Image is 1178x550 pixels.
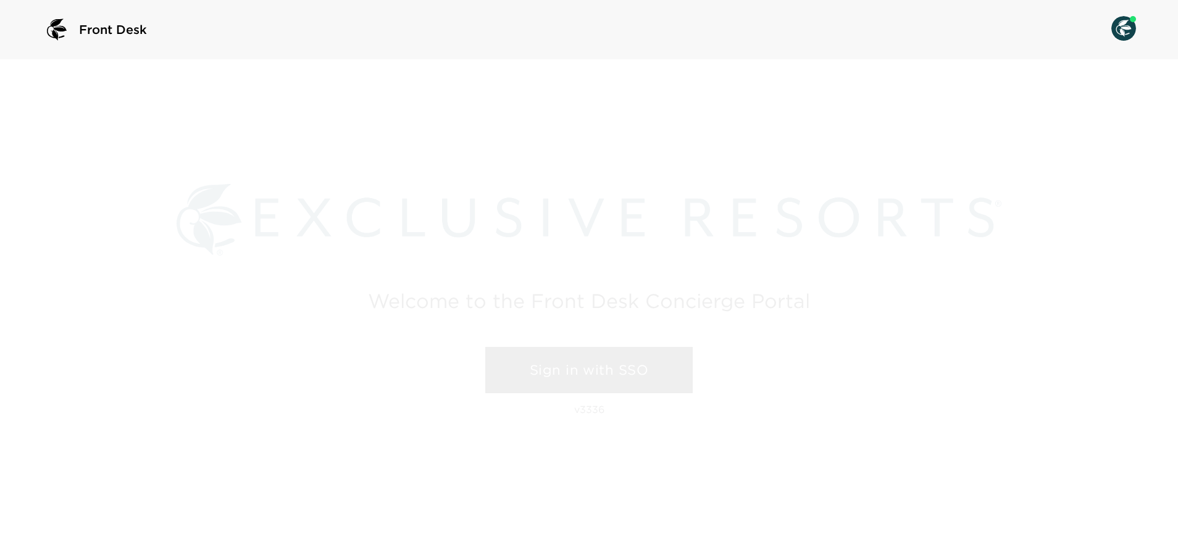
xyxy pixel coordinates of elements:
[177,184,1001,256] img: Exclusive Resorts logo
[79,21,147,38] span: Front Desk
[574,403,604,415] p: v3336
[42,15,72,44] img: logo
[368,291,810,310] h2: Welcome to the Front Desk Concierge Portal
[1111,16,1136,41] img: User
[485,347,693,394] a: Sign in with SSO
